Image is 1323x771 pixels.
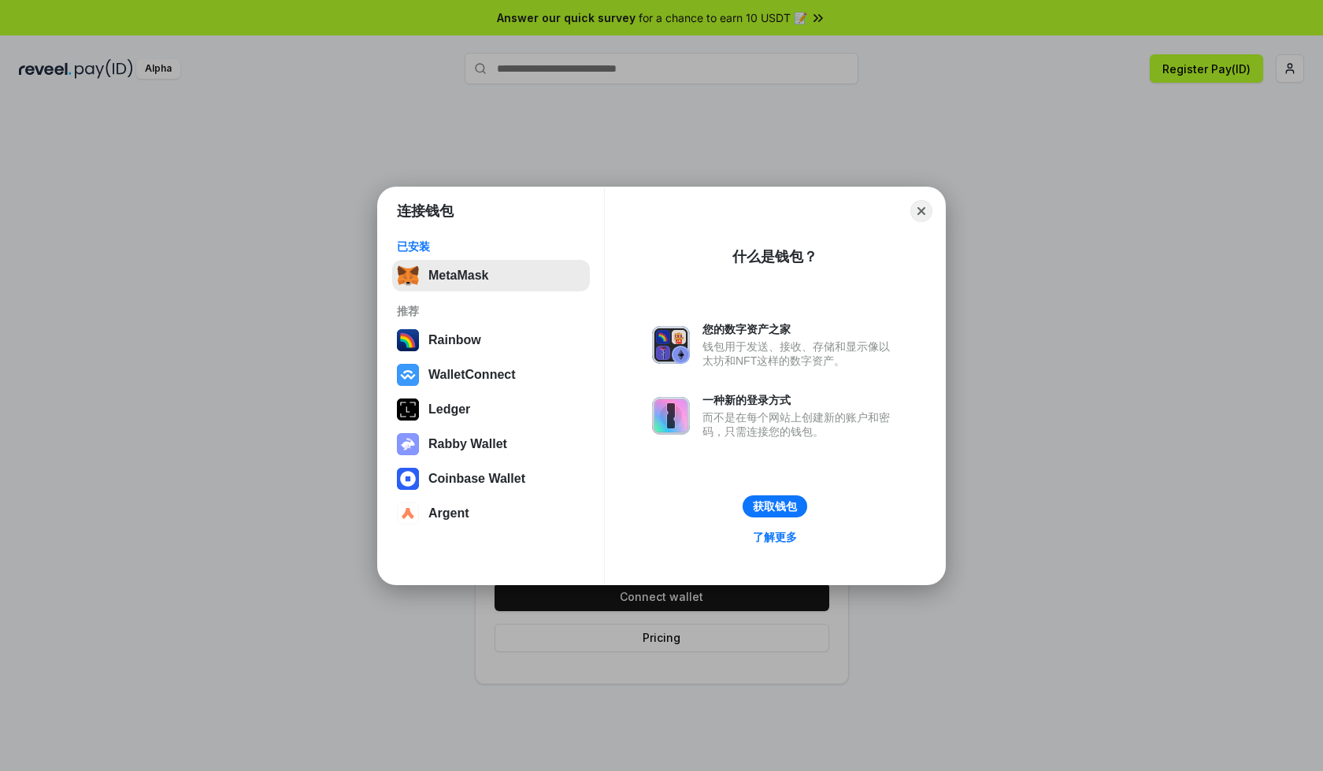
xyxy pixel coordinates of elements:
[392,498,590,529] button: Argent
[753,530,797,544] div: 了解更多
[397,202,454,221] h1: 连接钱包
[397,329,419,351] img: svg+xml,%3Csvg%20width%3D%22120%22%20height%3D%22120%22%20viewBox%3D%220%200%20120%20120%22%20fil...
[702,339,898,368] div: 钱包用于发送、接收、存储和显示像以太坊和NFT这样的数字资产。
[397,398,419,421] img: svg+xml,%3Csvg%20xmlns%3D%22http%3A%2F%2Fwww.w3.org%2F2000%2Fsvg%22%20width%3D%2228%22%20height%3...
[397,304,585,318] div: 推荐
[392,394,590,425] button: Ledger
[428,437,507,451] div: Rabby Wallet
[702,322,898,336] div: 您的数字资产之家
[392,359,590,391] button: WalletConnect
[392,428,590,460] button: Rabby Wallet
[428,368,516,382] div: WalletConnect
[652,397,690,435] img: svg+xml,%3Csvg%20xmlns%3D%22http%3A%2F%2Fwww.w3.org%2F2000%2Fsvg%22%20fill%3D%22none%22%20viewBox...
[910,200,932,222] button: Close
[428,402,470,417] div: Ledger
[743,527,806,547] a: 了解更多
[428,506,469,521] div: Argent
[428,333,481,347] div: Rainbow
[397,433,419,455] img: svg+xml,%3Csvg%20xmlns%3D%22http%3A%2F%2Fwww.w3.org%2F2000%2Fsvg%22%20fill%3D%22none%22%20viewBox...
[397,239,585,254] div: 已安装
[732,247,817,266] div: 什么是钱包？
[652,326,690,364] img: svg+xml,%3Csvg%20xmlns%3D%22http%3A%2F%2Fwww.w3.org%2F2000%2Fsvg%22%20fill%3D%22none%22%20viewBox...
[702,410,898,439] div: 而不是在每个网站上创建新的账户和密码，只需连接您的钱包。
[743,495,807,517] button: 获取钱包
[397,468,419,490] img: svg+xml,%3Csvg%20width%3D%2228%22%20height%3D%2228%22%20viewBox%3D%220%200%2028%2028%22%20fill%3D...
[392,260,590,291] button: MetaMask
[392,463,590,495] button: Coinbase Wallet
[397,502,419,525] img: svg+xml,%3Csvg%20width%3D%2228%22%20height%3D%2228%22%20viewBox%3D%220%200%2028%2028%22%20fill%3D...
[397,265,419,287] img: svg+xml,%3Csvg%20fill%3D%22none%22%20height%3D%2233%22%20viewBox%3D%220%200%2035%2033%22%20width%...
[753,499,797,513] div: 获取钱包
[392,324,590,356] button: Rainbow
[428,472,525,486] div: Coinbase Wallet
[428,269,488,283] div: MetaMask
[702,393,898,407] div: 一种新的登录方式
[397,364,419,386] img: svg+xml,%3Csvg%20width%3D%2228%22%20height%3D%2228%22%20viewBox%3D%220%200%2028%2028%22%20fill%3D...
